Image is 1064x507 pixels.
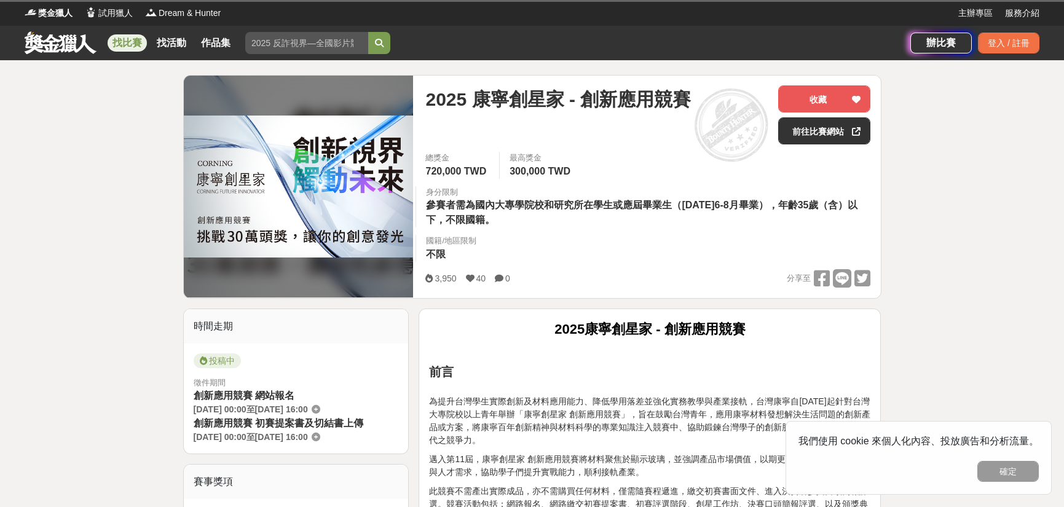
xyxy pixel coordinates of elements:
[778,85,870,112] button: 收藏
[426,249,446,259] span: 不限
[25,7,73,20] a: Logo獎金獵人
[246,404,255,414] span: 至
[798,436,1039,446] span: 我們使用 cookie 來個人化內容、投放廣告和分析流量。
[429,365,454,379] strong: 前言
[958,7,993,20] a: 主辦專區
[194,432,246,442] span: [DATE] 00:00
[435,273,456,283] span: 3,950
[977,461,1039,482] button: 確定
[184,116,414,257] img: Cover Image
[778,117,870,144] a: 前往比賽網站
[425,85,691,113] span: 2025 康寧創星家 - 創新應用競賽
[255,432,308,442] span: [DATE] 16:00
[85,7,133,20] a: Logo試用獵人
[194,353,241,368] span: 投稿中
[429,382,870,447] p: 為提升台灣學生實際創新及材料應用能力、降低學用落差並強化實務教學與產業接軌，台灣康寧自[DATE]起針對台灣大專院校以上青年舉辦「康寧創星家 創新應用競賽」，旨在鼓勵台灣青年，應用康寧材料發想解...
[255,404,308,414] span: [DATE] 16:00
[425,152,489,164] span: 總獎金
[245,32,368,54] input: 2025 反詐視界—全國影片競賽
[510,166,570,176] span: 300,000 TWD
[476,273,486,283] span: 40
[554,321,746,337] strong: 2025康寧創星家 - 創新應用競賽
[787,269,811,288] span: 分享至
[425,166,486,176] span: 720,000 TWD
[194,404,246,414] span: [DATE] 00:00
[978,33,1039,53] div: 登入 / 註冊
[152,34,191,52] a: 找活動
[194,378,226,387] span: 徵件期間
[38,7,73,20] span: 獎金獵人
[426,186,870,198] div: 身分限制
[145,7,221,20] a: LogoDream & Hunter
[510,152,573,164] span: 最高獎金
[1005,7,1039,20] a: 服務介紹
[159,7,221,20] span: Dream & Hunter
[196,34,235,52] a: 作品集
[429,453,870,479] p: 邁入第11屆，康寧創星家 創新應用競賽將材料聚焦於顯示玻璃，並強調產品市場價值，以期更精準地回應產業趨勢與人才需求，協助學子們提升實戰能力，順利接軌產業。
[426,200,857,225] span: 參賽者需為國內大專學院校和研究所在學生或應屆畢業生（[DATE]6-8月畢業），年齡35歲（含）以下，不限國籍。
[145,6,157,18] img: Logo
[194,418,363,428] span: 創新應用競賽 初賽提案書及切結書上傳
[184,465,409,499] div: 賽事獎項
[85,6,97,18] img: Logo
[184,309,409,344] div: 時間走期
[98,7,133,20] span: 試用獵人
[25,6,37,18] img: Logo
[505,273,510,283] span: 0
[910,33,972,53] a: 辦比賽
[426,235,476,247] div: 國籍/地區限制
[246,432,255,442] span: 至
[108,34,147,52] a: 找比賽
[194,390,294,401] span: 創新應用競賽 網站報名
